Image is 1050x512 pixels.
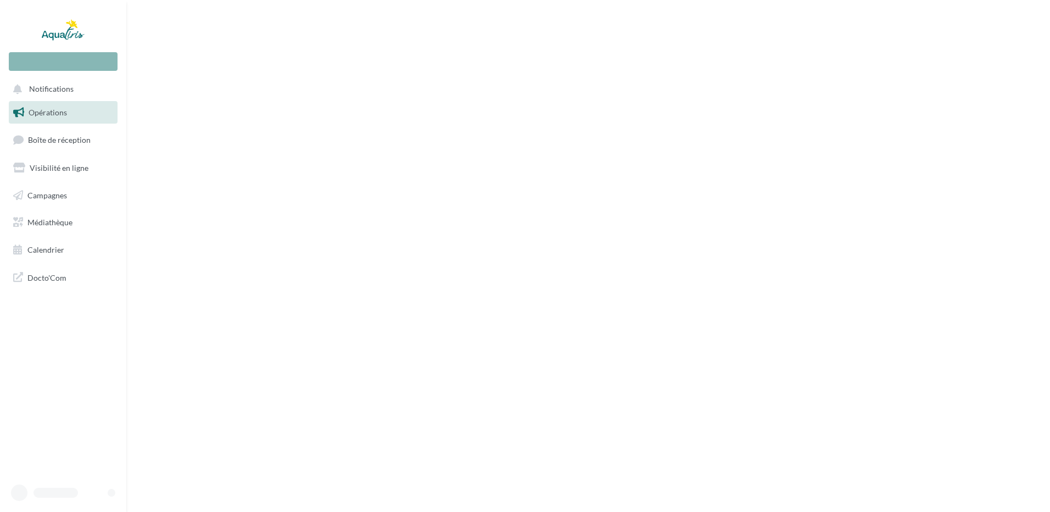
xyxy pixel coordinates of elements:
[27,245,64,254] span: Calendrier
[7,184,120,207] a: Campagnes
[7,128,120,152] a: Boîte de réception
[7,266,120,289] a: Docto'Com
[29,108,67,117] span: Opérations
[29,85,74,94] span: Notifications
[7,211,120,234] a: Médiathèque
[27,218,72,227] span: Médiathèque
[9,52,118,71] div: Nouvelle campagne
[27,270,66,285] span: Docto'Com
[7,238,120,261] a: Calendrier
[30,163,88,172] span: Visibilité en ligne
[27,190,67,199] span: Campagnes
[7,157,120,180] a: Visibilité en ligne
[7,101,120,124] a: Opérations
[28,135,91,144] span: Boîte de réception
